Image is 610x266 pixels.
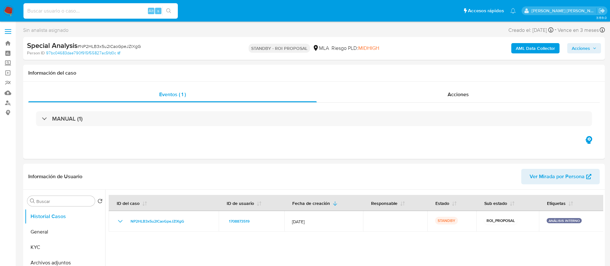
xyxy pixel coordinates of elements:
span: Vence en 3 meses [558,27,599,34]
input: Buscar [36,198,92,204]
span: # NP2HLB3x5u2ICaoGpeJZlXgG [77,43,141,50]
input: Buscar usuario o caso... [23,7,178,15]
a: Notificaciones [510,8,516,14]
span: Acciones [572,43,590,53]
div: MLA [313,45,329,52]
button: Acciones [567,43,601,53]
button: Ver Mirada por Persona [521,169,600,184]
span: Ver Mirada por Persona [530,169,585,184]
button: search-icon [162,6,175,15]
span: Riesgo PLD: [332,45,379,52]
a: Salir [598,7,605,14]
span: MIDHIGH [358,44,379,52]
h1: Información del caso [28,70,600,76]
b: Special Analysis [27,40,77,50]
b: Person ID [27,50,45,56]
button: KYC [25,240,105,255]
span: s [157,8,159,14]
button: General [25,224,105,240]
p: lucia.neglia@mercadolibre.com [532,8,596,14]
div: MANUAL (1) [36,111,592,126]
div: Creado el: [DATE] [508,26,553,34]
span: Acciones [448,91,469,98]
span: Accesos rápidos [468,7,504,14]
span: Alt [149,8,154,14]
p: STANDBY - ROI PROPOSAL [249,44,310,53]
button: Buscar [30,198,35,204]
a: 97bc04683dae790f915f55827ac5fd0c [46,50,120,56]
button: AML Data Collector [511,43,560,53]
button: Volver al orden por defecto [97,198,103,206]
button: Historial Casos [25,209,105,224]
h3: MANUAL (1) [52,115,83,122]
h1: Información de Usuario [28,173,82,180]
span: - [555,26,556,34]
span: Eventos ( 1 ) [159,91,186,98]
b: AML Data Collector [516,43,555,53]
span: Sin analista asignado [23,27,68,34]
